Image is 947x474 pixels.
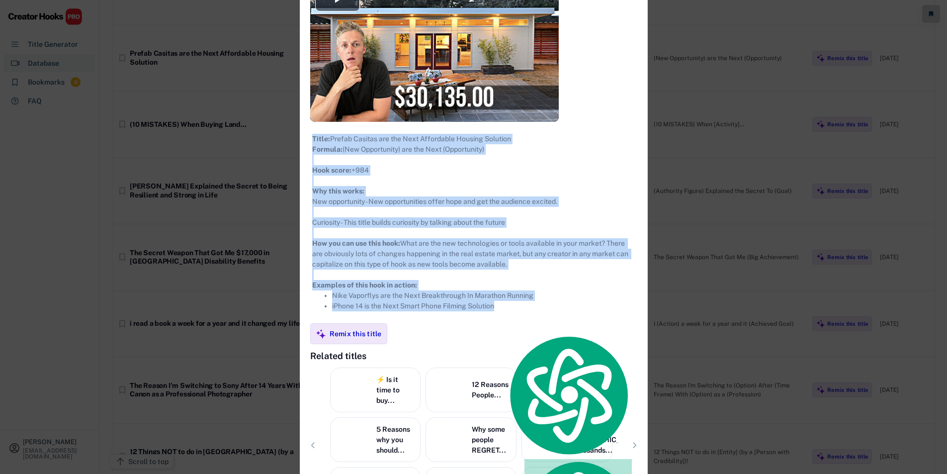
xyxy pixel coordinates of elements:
[472,424,510,456] div: Why some people REGRET...
[332,301,635,311] li: iPhone 14 is the Next Smart Phone Filming Solution
[316,329,326,339] img: MagicMajor%20%28Purple%29.svg
[332,290,635,301] li: Nike Vaporflys are the Next Breakthrough In Marathon Running
[376,424,415,456] div: 5 Reasons why you should...
[376,375,415,406] div: ⚡️ Is it time to buy...
[310,349,366,363] div: Related titles
[312,145,343,153] strong: Formula:
[337,374,368,406] img: yH5BAEAAAAALAAAAAABAAEAAAIBRAA7
[312,239,400,247] strong: How you can use this hook:
[432,424,464,456] img: yH5BAEAAAAALAAAAAABAAEAAAIBRAA7
[312,187,364,195] strong: Why this works:
[472,379,510,400] div: 12 Reasons People...
[432,374,464,406] img: yH5BAEAAAAALAAAAAABAAEAAAIBRAA7
[312,166,351,174] strong: Hook score:
[312,134,635,311] div: Prefab Casitas are the Next Affordable Housing Solution (New Opportunity) are the Next (Opportuni...
[312,281,417,289] strong: Examples of this hook in action:
[312,135,330,143] strong: Title:
[337,424,368,456] img: yH5BAEAAAAALAAAAAABAAEAAAIBRAA7
[330,329,382,338] div: Remix this title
